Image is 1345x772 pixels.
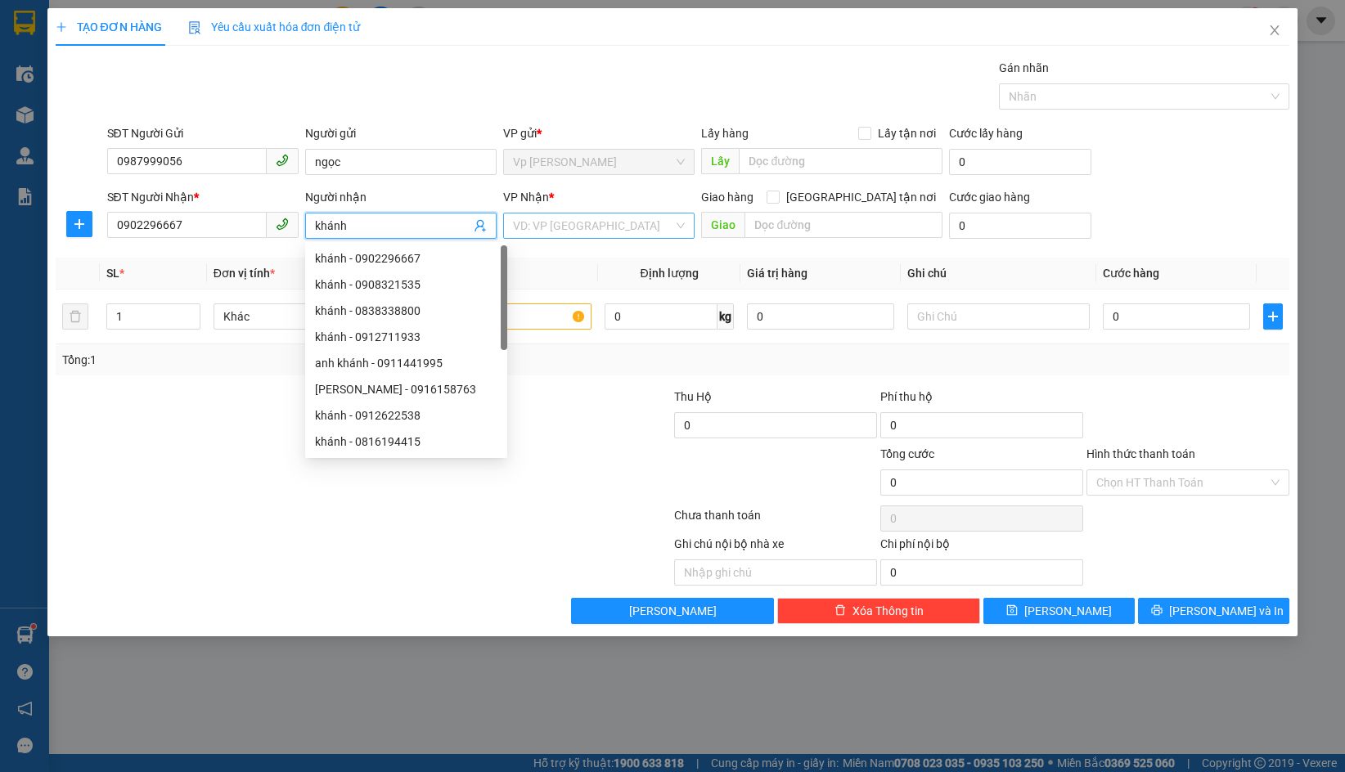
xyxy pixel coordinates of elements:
[949,127,1023,140] label: Cước lấy hàng
[701,127,749,140] span: Lấy hàng
[907,303,1090,330] input: Ghi Chú
[315,302,497,320] div: khánh - 0838338800
[1264,310,1283,323] span: plus
[223,304,386,329] span: Khác
[672,506,879,535] div: Chưa thanh toán
[880,388,1083,412] div: Phí thu hộ
[1151,604,1163,617] span: printer
[62,351,520,369] div: Tổng: 1
[56,21,67,33] span: plus
[674,390,712,403] span: Thu Hộ
[305,324,507,350] div: khánh - 0912711933
[315,406,497,424] div: khánh - 0912622538
[999,61,1049,74] label: Gán nhãn
[571,598,774,624] button: [PERSON_NAME]
[739,148,942,174] input: Dọc đường
[629,602,717,620] span: [PERSON_NAME]
[1263,303,1284,330] button: plus
[777,598,980,624] button: deleteXóa Thông tin
[188,21,201,34] img: icon
[880,447,934,460] span: Tổng cước
[315,328,497,346] div: khánh - 0912711933
[305,376,507,402] div: ANH KHÁNH - 0916158763
[1086,447,1195,460] label: Hình thức thanh toán
[66,211,92,237] button: plus
[305,245,507,272] div: khánh - 0902296667
[305,124,497,142] div: Người gửi
[503,124,695,142] div: VP gửi
[1268,24,1281,37] span: close
[315,249,497,267] div: khánh - 0902296667
[305,429,507,455] div: khánh - 0816194415
[56,20,162,34] span: TẠO ĐƠN HÀNG
[503,191,549,204] span: VP Nhận
[717,303,734,330] span: kg
[315,276,497,294] div: khánh - 0908321535
[949,149,1091,175] input: Cước lấy hàng
[1006,604,1018,617] span: save
[62,303,88,330] button: delete
[305,350,507,376] div: anh khánh - 0911441995
[901,258,1096,289] th: Ghi chú
[1024,602,1112,620] span: [PERSON_NAME]
[701,148,739,174] span: Lấy
[315,380,497,398] div: [PERSON_NAME] - 0916158763
[474,219,487,232] span: user-add
[701,191,753,204] span: Giao hàng
[949,213,1091,239] input: Cước giao hàng
[106,267,119,280] span: SL
[1252,8,1298,54] button: Close
[67,218,92,231] span: plus
[983,598,1135,624] button: save[PERSON_NAME]
[305,272,507,298] div: khánh - 0908321535
[315,433,497,451] div: khánh - 0816194415
[949,191,1030,204] label: Cước giao hàng
[701,212,744,238] span: Giao
[1138,598,1289,624] button: printer[PERSON_NAME] và In
[315,354,497,372] div: anh khánh - 0911441995
[880,535,1083,559] div: Chi phí nội bộ
[107,188,299,206] div: SĐT Người Nhận
[674,535,877,559] div: Ghi chú nội bộ nhà xe
[1169,602,1284,620] span: [PERSON_NAME] và In
[852,602,924,620] span: Xóa Thông tin
[780,188,942,206] span: [GEOGRAPHIC_DATA] tận nơi
[871,124,942,142] span: Lấy tận nơi
[834,604,846,617] span: delete
[513,150,685,174] span: Vp Lê Hoàn
[188,20,361,34] span: Yêu cầu xuất hóa đơn điện tử
[305,188,497,206] div: Người nhận
[276,218,289,231] span: phone
[276,154,289,167] span: phone
[305,298,507,324] div: khánh - 0838338800
[214,267,275,280] span: Đơn vị tính
[674,559,877,586] input: Nhập ghi chú
[747,267,807,280] span: Giá trị hàng
[744,212,942,238] input: Dọc đường
[747,303,894,330] input: 0
[1103,267,1159,280] span: Cước hàng
[641,267,699,280] span: Định lượng
[305,402,507,429] div: khánh - 0912622538
[107,124,299,142] div: SĐT Người Gửi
